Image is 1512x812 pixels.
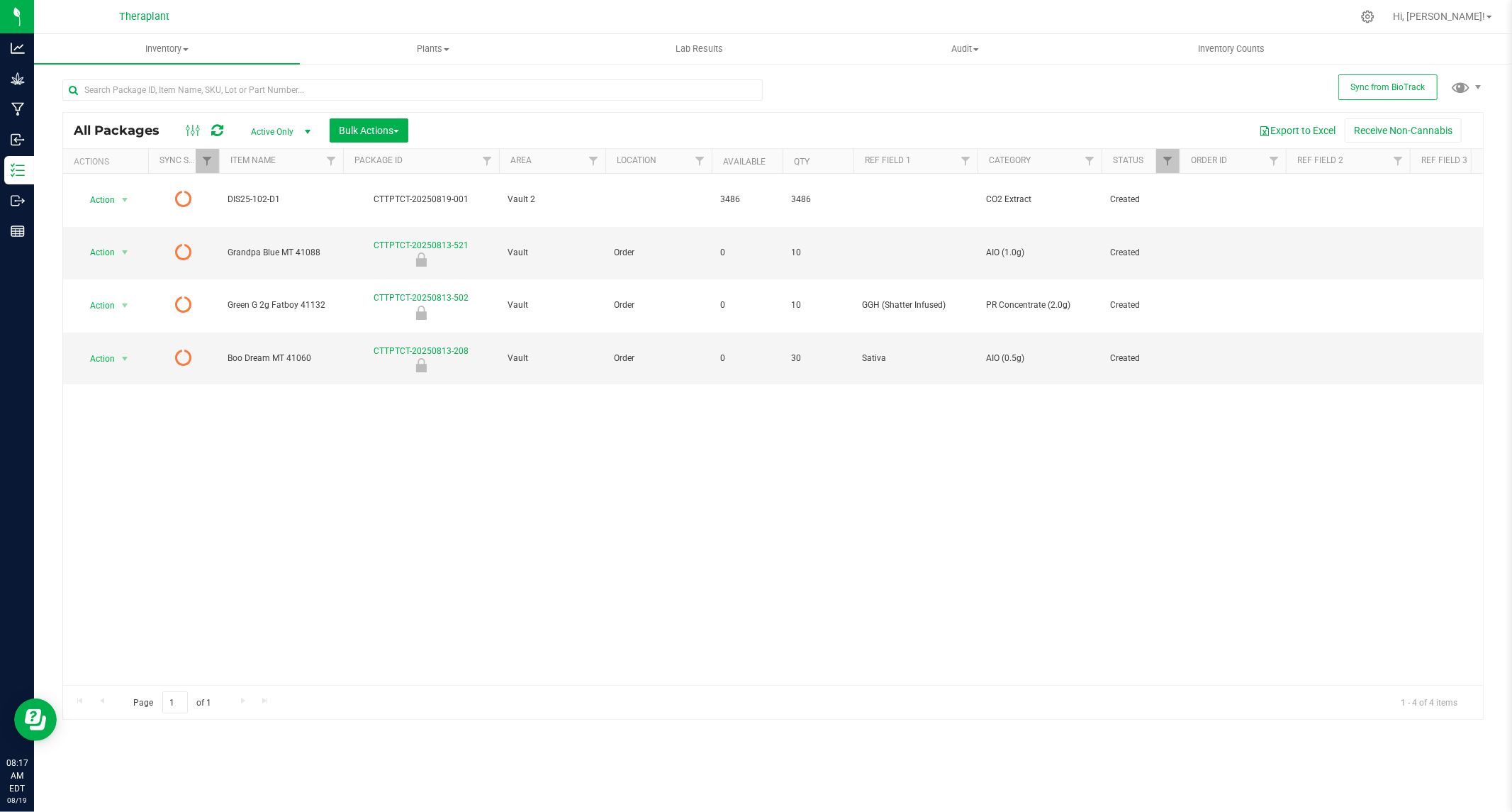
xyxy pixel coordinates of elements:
[614,246,703,260] span: Order
[1389,691,1469,713] span: 1 - 4 of 4 items
[11,102,25,116] inline-svg: Manufacturing
[614,299,703,312] span: Order
[175,295,192,315] span: Pending Sync
[11,194,25,208] inline-svg: Outbound
[228,352,335,365] span: Boo Dream MT 41060
[341,358,501,372] div: Quarantine Lock
[954,149,978,173] a: Filter
[159,155,214,165] a: Sync Status
[6,795,28,806] p: 08/19
[720,246,774,260] span: 0
[1113,155,1143,165] a: Status
[1345,118,1462,143] button: Receive Non-Cannabis
[341,306,501,320] div: Audit
[1351,82,1426,92] span: Sync from BioTrack
[6,757,28,795] p: 08:17 AM EDT
[656,43,742,55] span: Lab Results
[508,193,597,206] span: Vault 2
[614,352,703,365] span: Order
[1110,193,1171,206] span: Created
[301,43,565,55] span: Plants
[1262,149,1286,173] a: Filter
[791,352,845,365] span: 30
[688,149,712,173] a: Filter
[74,123,174,138] span: All Packages
[791,299,845,312] span: 10
[1110,299,1171,312] span: Created
[476,149,499,173] a: Filter
[794,157,810,167] a: Qty
[228,193,335,206] span: DIS25-102-D1
[508,352,597,365] span: Vault
[14,699,57,741] iframe: Resource center
[1179,43,1284,55] span: Inventory Counts
[865,155,911,165] a: Ref Field 1
[862,299,969,312] span: GGH (Shatter Infused)
[1191,155,1227,165] a: Order Id
[34,34,300,64] a: Inventory
[862,352,969,365] span: Sativa
[1156,149,1180,173] a: Filter
[1297,155,1343,165] a: Ref Field 2
[162,691,188,713] input: 1
[566,34,832,64] a: Lab Results
[230,155,276,165] a: Item Name
[196,149,219,173] a: Filter
[77,190,116,210] span: Action
[116,296,134,316] span: select
[720,299,774,312] span: 0
[120,11,170,23] span: Theraplant
[175,243,192,262] span: Pending Sync
[1338,74,1438,100] button: Sync from BioTrack
[508,246,597,260] span: Vault
[1393,11,1485,22] span: Hi, [PERSON_NAME]!
[723,157,766,167] a: Available
[77,349,116,369] span: Action
[1359,10,1377,23] div: Manage settings
[374,240,469,250] a: CTTPTCT-20250813-521
[11,224,25,238] inline-svg: Reports
[510,155,532,165] a: Area
[617,155,656,165] a: Location
[508,299,597,312] span: Vault
[791,193,845,206] span: 3486
[339,125,399,136] span: Bulk Actions
[986,352,1093,365] span: AIO (0.5g)
[116,349,134,369] span: select
[11,72,25,86] inline-svg: Grow
[354,155,403,165] a: Package ID
[74,157,142,167] div: Actions
[34,43,300,55] span: Inventory
[582,149,605,173] a: Filter
[11,133,25,147] inline-svg: Inbound
[791,246,845,260] span: 10
[986,246,1093,260] span: AIO (1.0g)
[720,352,774,365] span: 0
[11,163,25,177] inline-svg: Inventory
[1110,352,1171,365] span: Created
[62,79,763,101] input: Search Package ID, Item Name, SKU, Lot or Part Number...
[1387,149,1410,173] a: Filter
[320,149,343,173] a: Filter
[341,252,501,267] div: Audit
[374,293,469,303] a: CTTPTCT-20250813-502
[832,34,1098,64] a: Audit
[175,189,192,209] span: Pending Sync
[121,691,223,713] span: Page of 1
[77,243,116,262] span: Action
[986,193,1093,206] span: CO2 Extract
[175,348,192,368] span: Pending Sync
[986,299,1093,312] span: PR Concentrate (2.0g)
[341,193,501,206] div: CTTPTCT-20250819-001
[228,246,335,260] span: Grandpa Blue MT 41088
[1250,118,1345,143] button: Export to Excel
[330,118,408,143] button: Bulk Actions
[116,243,134,262] span: select
[989,155,1031,165] a: Category
[374,346,469,356] a: CTTPTCT-20250813-208
[1078,149,1102,173] a: Filter
[11,41,25,55] inline-svg: Analytics
[300,34,566,64] a: Plants
[116,190,134,210] span: select
[1421,155,1467,165] a: Ref Field 3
